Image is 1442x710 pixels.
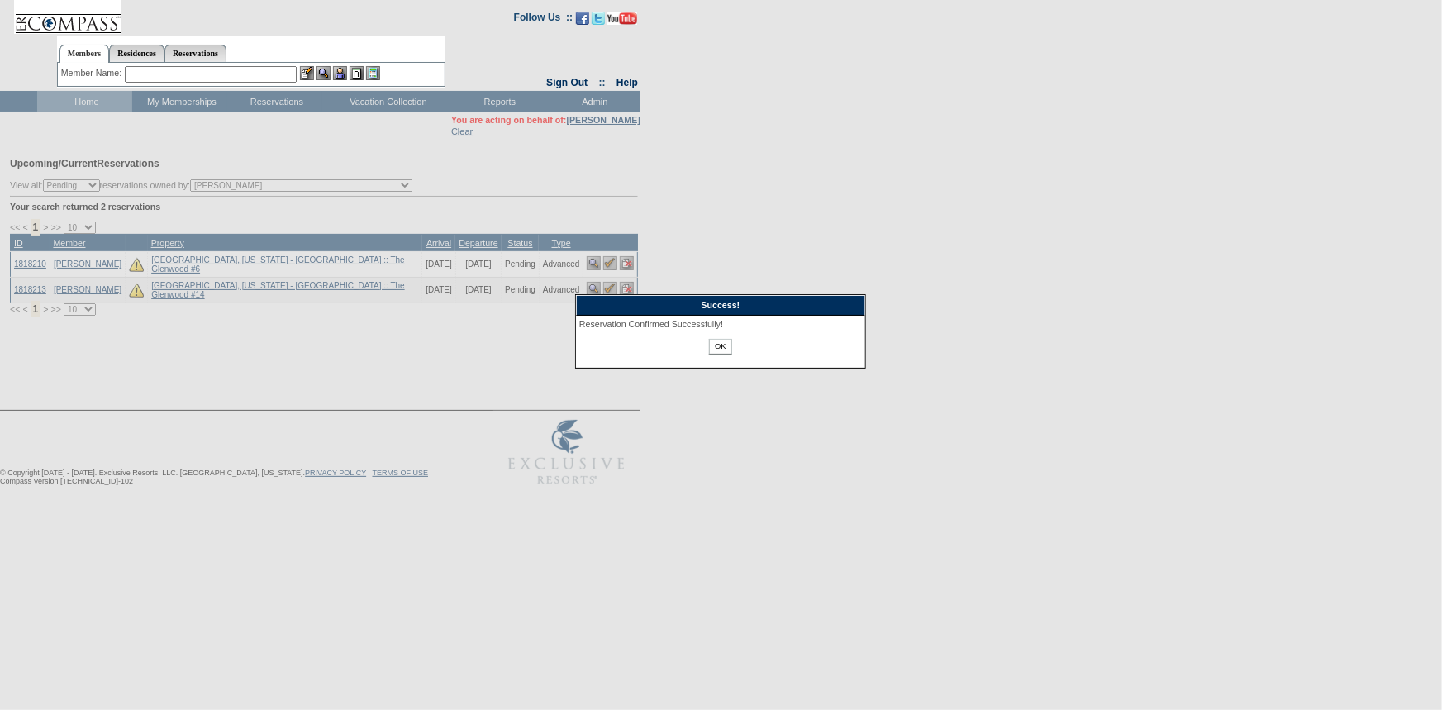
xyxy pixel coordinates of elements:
[164,45,226,62] a: Reservations
[59,45,110,63] a: Members
[61,66,125,80] div: Member Name:
[592,12,605,25] img: Follow us on Twitter
[300,66,314,80] img: b_edit.gif
[607,12,637,25] img: Subscribe to our YouTube Channel
[576,17,589,26] a: Become our fan on Facebook
[366,66,380,80] img: b_calculator.gif
[576,295,865,316] div: Success!
[333,66,347,80] img: Impersonate
[579,319,862,329] div: Reservation Confirmed Successfully!
[514,10,573,30] td: Follow Us ::
[350,66,364,80] img: Reservations
[616,77,638,88] a: Help
[576,12,589,25] img: Become our fan on Facebook
[109,45,164,62] a: Residences
[607,17,637,26] a: Subscribe to our YouTube Channel
[592,17,605,26] a: Follow us on Twitter
[709,339,731,355] input: OK
[316,66,331,80] img: View
[546,77,588,88] a: Sign Out
[599,77,606,88] span: ::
